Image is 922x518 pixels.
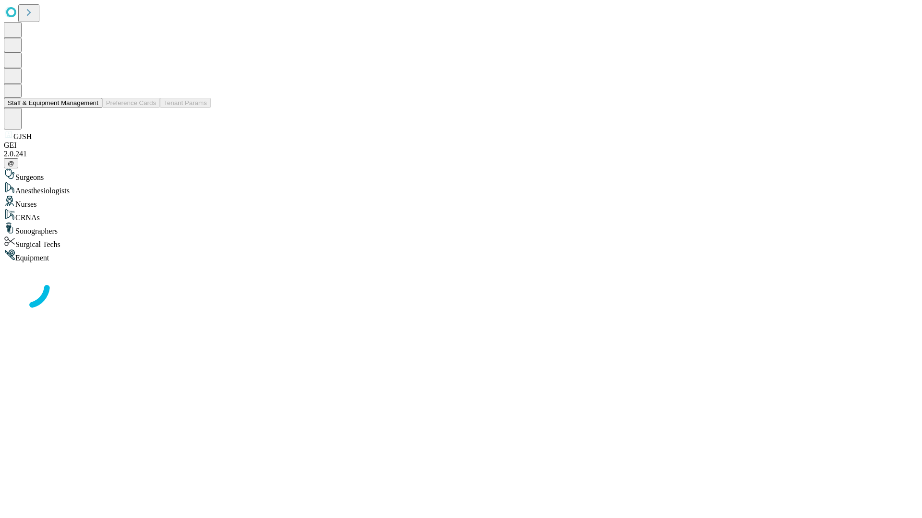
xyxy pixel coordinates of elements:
[102,98,160,108] button: Preference Cards
[4,209,918,222] div: CRNAs
[4,141,918,150] div: GEI
[4,249,918,262] div: Equipment
[4,168,918,182] div: Surgeons
[8,160,14,167] span: @
[4,182,918,195] div: Anesthesiologists
[160,98,211,108] button: Tenant Params
[4,235,918,249] div: Surgical Techs
[4,98,102,108] button: Staff & Equipment Management
[4,158,18,168] button: @
[4,222,918,235] div: Sonographers
[13,132,32,141] span: GJSH
[4,150,918,158] div: 2.0.241
[4,195,918,209] div: Nurses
